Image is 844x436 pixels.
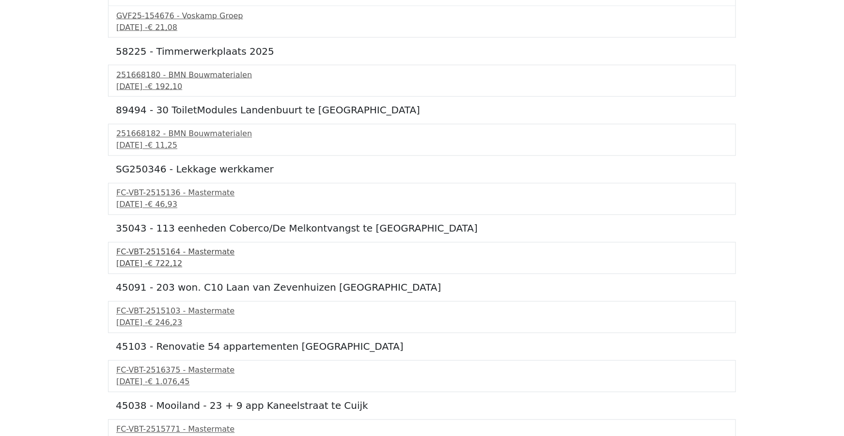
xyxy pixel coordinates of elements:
span: € 246,23 [148,318,182,327]
h5: 45103 - Renovatie 54 appartementen [GEOGRAPHIC_DATA] [116,341,728,353]
span: € 21,08 [148,23,177,32]
span: € 1.076,45 [148,377,190,387]
a: 251668182 - BMN Bouwmaterialen[DATE] -€ 11,25 [116,128,728,152]
a: GVF25-154676 - Voskamp Groep[DATE] -€ 21,08 [116,10,728,33]
h5: 45091 - 203 won. C10 Laan van Zevenhuizen [GEOGRAPHIC_DATA] [116,282,728,294]
div: FC-VBT-2515164 - Mastermate [116,247,728,258]
div: FC-VBT-2515771 - Mastermate [116,424,728,436]
span: € 722,12 [148,259,182,268]
a: FC-VBT-2515103 - Mastermate[DATE] -€ 246,23 [116,306,728,329]
a: FC-VBT-2515136 - Mastermate[DATE] -€ 46,93 [116,187,728,211]
div: [DATE] - [116,376,728,388]
div: [DATE] - [116,81,728,93]
div: [DATE] - [116,140,728,152]
h5: 45038 - Mooiland - 23 + 9 app Kaneelstraat te Cuijk [116,400,728,412]
div: FC-VBT-2515136 - Mastermate [116,187,728,199]
div: [DATE] - [116,258,728,270]
div: GVF25-154676 - Voskamp Groep [116,10,728,22]
div: [DATE] - [116,317,728,329]
div: [DATE] - [116,199,728,211]
h5: 58225 - Timmerwerkplaats 2025 [116,46,728,57]
div: FC-VBT-2515103 - Mastermate [116,306,728,317]
h5: SG250346 - Lekkage werkkamer [116,164,728,175]
h5: 35043 - 113 eenheden Coberco/De Melkontvangst te [GEOGRAPHIC_DATA] [116,223,728,234]
span: € 11,25 [148,141,177,150]
h5: 89494 - 30 ToiletModules Landenbuurt te [GEOGRAPHIC_DATA] [116,105,728,116]
a: FC-VBT-2515164 - Mastermate[DATE] -€ 722,12 [116,247,728,270]
div: 251668182 - BMN Bouwmaterialen [116,128,728,140]
div: FC-VBT-2516375 - Mastermate [116,365,728,376]
a: 251668180 - BMN Bouwmaterialen[DATE] -€ 192,10 [116,69,728,93]
div: [DATE] - [116,22,728,33]
span: € 46,93 [148,200,177,209]
a: FC-VBT-2516375 - Mastermate[DATE] -€ 1.076,45 [116,365,728,388]
span: € 192,10 [148,82,182,91]
div: 251668180 - BMN Bouwmaterialen [116,69,728,81]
